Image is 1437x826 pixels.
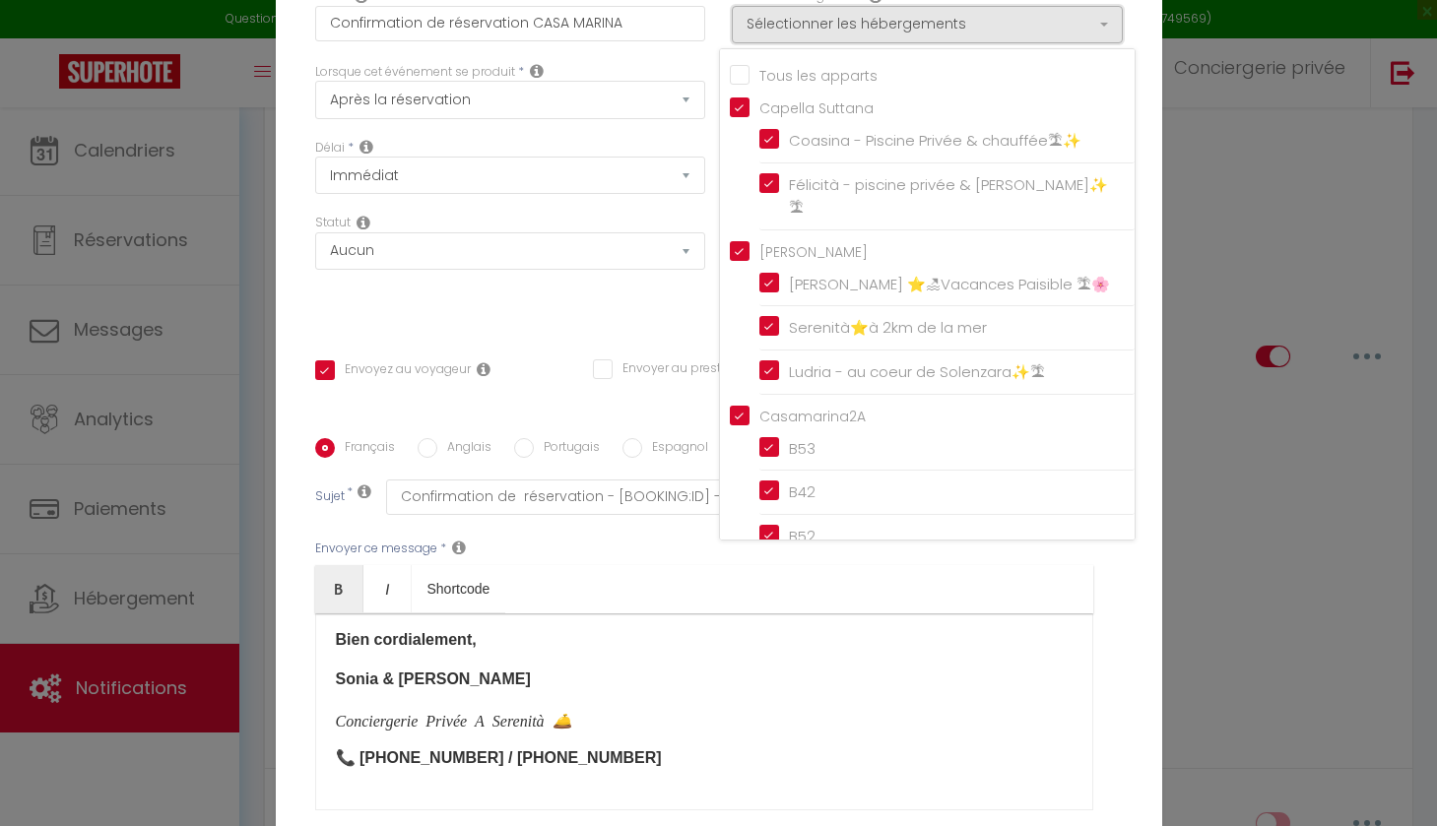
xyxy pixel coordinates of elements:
label: Sujet [315,487,345,508]
i: Envoyer au voyageur [477,361,490,377]
i: Conciergerie Privée A Serenità 🛎️ [336,711,572,727]
span: [PERSON_NAME] ⭐️🏖Vacances Paisible 🏝🌸 [789,274,1110,294]
label: Espagnol [642,438,708,460]
i: Action Time [359,139,373,155]
b: Sonia & [PERSON_NAME] [336,670,531,687]
a: Italic [363,565,412,612]
span: Ludria - au coeur de Solenzara✨🏝 [789,361,1045,382]
label: Anglais [437,438,491,460]
i: Booking status [357,215,370,230]
span: Coasina - Piscine Privée & chauffée🏝✨ [789,130,1081,151]
button: Sélectionner les hébergements [732,6,1123,43]
p: ​ [336,746,1073,770]
label: Portugais [534,438,600,460]
span: Casamarina2A [759,407,866,426]
label: Lorsque cet événement se produit [315,63,515,82]
a: Shortcode [412,565,506,612]
a: Bold [315,565,363,612]
span: Félicità - piscine privée & [PERSON_NAME]✨🏝 [789,174,1108,219]
span: B53 [789,438,816,459]
label: Envoyez au voyageur [335,360,471,382]
b: Bien cordialement, [336,631,477,648]
span: Capella Suttana [759,98,874,118]
b: 📞 [PHONE_NUMBER] / [PHONE_NUMBER] [336,749,662,766]
i: Subject [358,483,371,499]
span: [PERSON_NAME] [759,242,868,262]
label: Envoyer ce message [315,540,437,558]
label: Français [335,438,395,460]
label: Statut [315,214,351,232]
label: Délai [315,139,345,158]
i: Event Occur [530,63,544,79]
i: Message [452,540,466,555]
